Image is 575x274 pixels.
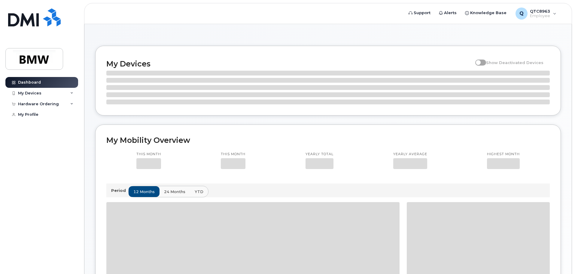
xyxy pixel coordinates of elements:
span: Show Deactivated Devices [486,60,543,65]
p: Period [111,188,128,193]
span: YTD [195,189,203,195]
p: This month [221,152,245,157]
h2: My Mobility Overview [106,136,550,145]
p: This month [136,152,161,157]
p: Yearly average [393,152,427,157]
input: Show Deactivated Devices [475,57,480,62]
p: Highest month [487,152,520,157]
h2: My Devices [106,59,472,68]
p: Yearly total [306,152,333,157]
span: 24 months [164,189,185,195]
